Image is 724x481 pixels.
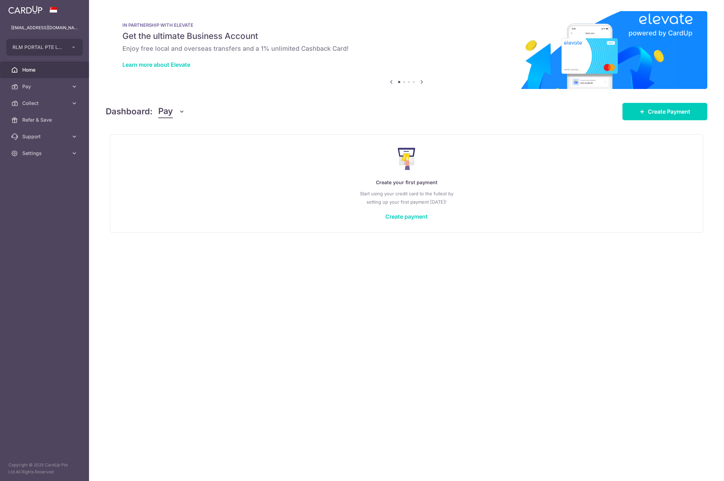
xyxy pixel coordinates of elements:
h4: Dashboard: [106,105,153,118]
a: Learn more about Elevate [122,61,190,68]
span: Pay [158,105,173,118]
img: Make Payment [398,148,416,170]
span: RLM PORTAL PTE LTD [13,44,64,51]
span: Collect [22,100,68,107]
span: Settings [22,150,68,157]
p: Create your first payment [124,178,689,187]
p: IN PARTNERSHIP WITH ELEVATE [122,22,691,28]
span: Create Payment [648,107,690,116]
span: Support [22,133,68,140]
img: CardUp [8,6,42,14]
a: Create payment [385,213,428,220]
span: Pay [22,83,68,90]
img: Renovation banner [106,11,707,89]
button: Pay [158,105,185,118]
p: Start using your credit card to the fullest by setting up your first payment [DATE]! [124,189,689,206]
button: RLM PORTAL PTE LTD [6,39,83,56]
h6: Enjoy free local and overseas transfers and a 1% unlimited Cashback Card! [122,44,691,53]
p: [EMAIL_ADDRESS][DOMAIN_NAME] [11,24,78,31]
span: Home [22,66,68,73]
a: Create Payment [622,103,707,120]
h5: Get the ultimate Business Account [122,31,691,42]
span: Refer & Save [22,116,68,123]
